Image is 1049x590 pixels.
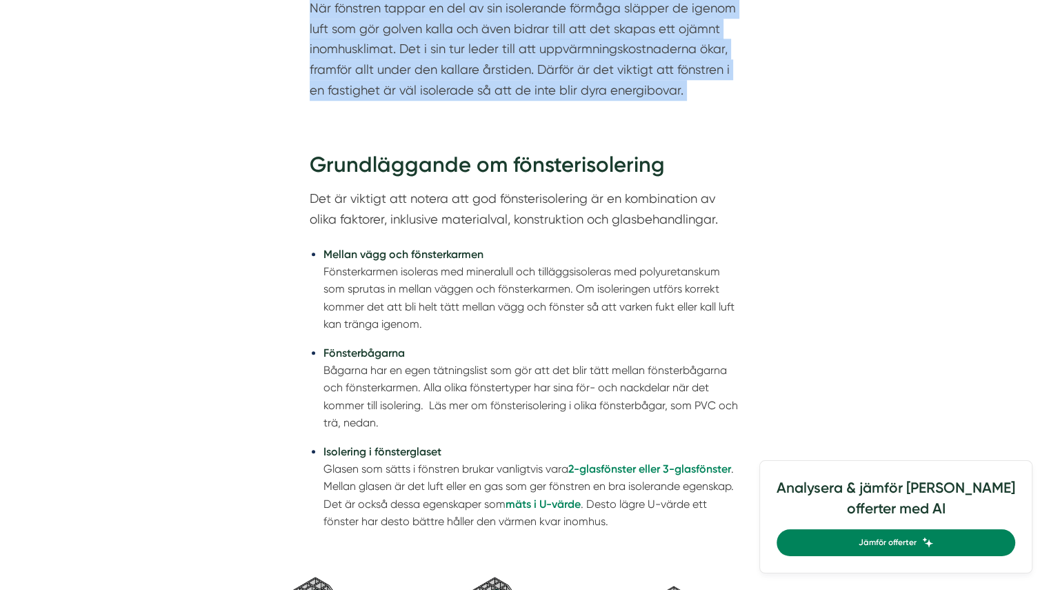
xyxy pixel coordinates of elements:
[323,246,740,333] li: Fönsterkarmen isoleras med mineralull och tilläggsisoleras med polyuretanskum som sprutas in mell...
[310,188,740,229] p: Det är viktigt att notera att god fönsterisolering är en kombination av olika faktorer, inklusive...
[568,462,731,475] a: 2-glasfönster eller 3-glasfönster
[323,443,740,531] li: Glasen som sätts i fönstren brukar vanligtvis vara . Mellan glasen är det luft eller en gas som g...
[323,445,441,458] strong: Isolering i fönsterglaset
[310,150,740,188] h2: Grundläggande om fönsterisolering
[777,529,1015,556] a: Jämför offerter
[859,536,917,549] span: Jämför offerter
[506,498,581,511] a: mäts i U-värde
[323,248,483,261] strong: Mellan vägg och fönsterkarmen
[323,346,405,360] strong: Fönsterbågarna
[777,478,1015,529] h4: Analysera & jämför [PERSON_NAME] offerter med AI
[323,344,740,432] li: Bågarna har en egen tätningslist som gör att det blir tätt mellan fönsterbågarna och fönsterkarme...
